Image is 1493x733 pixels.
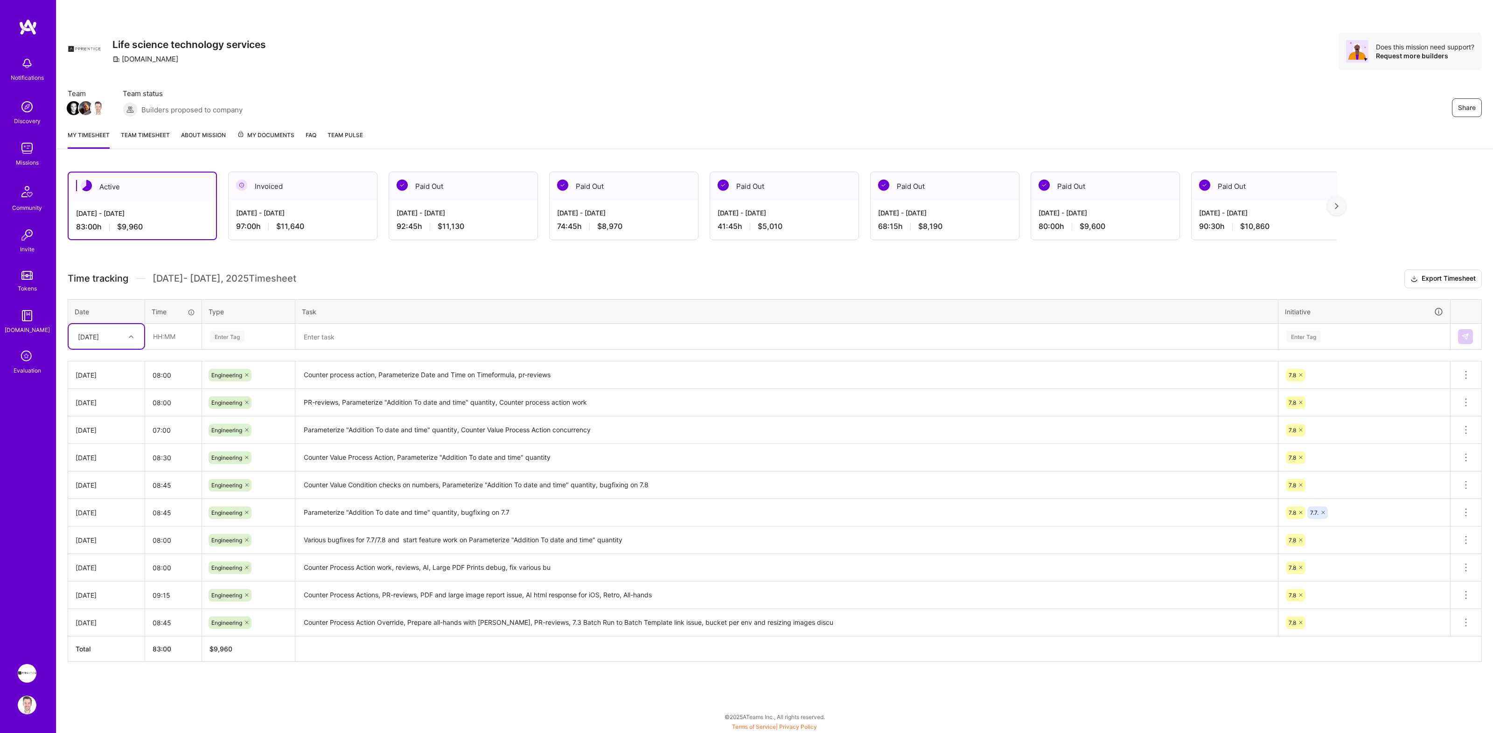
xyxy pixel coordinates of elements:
span: Builders proposed to company [141,105,243,115]
img: right [1335,203,1339,209]
div: Enter Tag [1286,329,1321,344]
input: HH:MM [145,610,202,635]
img: Paid Out [557,180,568,191]
span: Team Pulse [328,131,363,138]
input: HH:MM [145,528,202,553]
div: Paid Out [1031,172,1179,201]
span: $11,130 [438,221,464,231]
input: HH:MM [145,473,202,498]
a: My Documents [237,130,294,149]
span: [DATE] - [DATE] , 2025 Timesheet [153,273,296,284]
div: Discovery [14,116,41,126]
div: Evaluation [14,366,41,375]
span: Engineering [211,592,242,599]
span: $10,860 [1240,221,1270,231]
img: Community [16,180,38,203]
a: Privacy Policy [779,723,817,730]
textarea: Parameterize "Addition To date and time" quantity, bugfixing on 7.7 [296,500,1277,526]
button: Export Timesheet [1404,270,1482,288]
span: 7.8 [1289,372,1296,379]
div: [DATE] - [DATE] [1039,208,1172,218]
a: Team Member Avatar [68,100,80,116]
img: Team Member Avatar [79,101,93,115]
div: [DOMAIN_NAME] [5,325,50,335]
div: 74:45 h [557,221,691,231]
div: 41:45 h [718,221,851,231]
th: Type [202,299,295,324]
div: Paid Out [550,172,698,201]
div: [DATE] [76,425,137,435]
span: Team [68,89,104,98]
div: Paid Out [871,172,1019,201]
a: Team Member Avatar [80,100,92,116]
span: My Documents [237,130,294,140]
div: Invite [20,244,35,254]
div: Time [152,307,195,317]
span: $8,970 [597,221,622,231]
i: icon Chevron [129,334,133,339]
h3: Life science technology services [112,39,266,50]
img: Paid Out [397,180,408,191]
img: Paid Out [878,180,889,191]
img: guide book [18,306,36,325]
img: logo [19,19,37,35]
img: teamwork [18,139,36,158]
div: Enter Tag [210,329,244,344]
img: Paid Out [718,180,729,191]
span: Engineering [211,564,242,571]
img: Team Member Avatar [91,101,105,115]
img: Company Logo [68,33,101,66]
a: Team timesheet [121,130,170,149]
div: [DATE] [76,398,137,408]
img: Invite [18,226,36,244]
th: 83:00 [145,636,202,662]
div: [DATE] - [DATE] [1199,208,1333,218]
img: Avatar [1346,40,1368,62]
div: [DATE] [76,618,137,628]
span: $5,010 [758,221,782,231]
span: 7.8 [1289,619,1296,626]
a: Apprentice: Life science technology services [15,664,39,683]
span: 7.8 [1289,592,1296,599]
div: © 2025 ATeams Inc., All rights reserved. [56,705,1493,728]
a: User Avatar [15,696,39,714]
span: 7.8 [1289,564,1296,571]
div: Invoiced [229,172,377,201]
div: Tokens [18,284,37,293]
div: [DATE] - [DATE] [878,208,1012,218]
span: 7.8 [1289,427,1296,434]
span: | [732,723,817,730]
img: User Avatar [18,696,36,714]
span: Team status [123,89,243,98]
i: icon Download [1410,274,1418,284]
span: Engineering [211,454,242,461]
span: $9,600 [1080,221,1105,231]
div: 90:30 h [1199,221,1333,231]
div: Paid Out [389,172,537,201]
textarea: Parameterize "Addition To date and time" quantity, Counter Value Process Action concurrency [296,417,1277,443]
div: Paid Out [1192,172,1340,201]
a: About Mission [181,130,226,149]
span: 7.8 [1289,482,1296,489]
input: HH:MM [145,363,202,387]
div: [DATE] [76,453,137,463]
span: Time tracking [68,273,128,284]
div: 97:00 h [236,221,370,231]
a: My timesheet [68,130,110,149]
textarea: Counter Process Actions, PR-reviews, PDF and large image report issue, AI html response for iOS, ... [296,582,1277,608]
span: Engineering [211,482,242,489]
textarea: Counter Value Process Action, Parameterize "Addition To date and time" quantity [296,445,1277,470]
span: $8,190 [918,221,942,231]
a: Team Pulse [328,130,363,149]
th: Task [295,299,1278,324]
span: 7.8 [1289,509,1296,516]
img: Active [81,180,92,191]
span: 7.8 [1289,399,1296,406]
div: 80:00 h [1039,221,1172,231]
div: Active [69,173,216,201]
input: HH:MM [145,445,202,470]
div: [DATE] [76,563,137,573]
span: Engineering [211,372,242,379]
div: 83:00 h [76,222,209,232]
span: Engineering [211,537,242,544]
